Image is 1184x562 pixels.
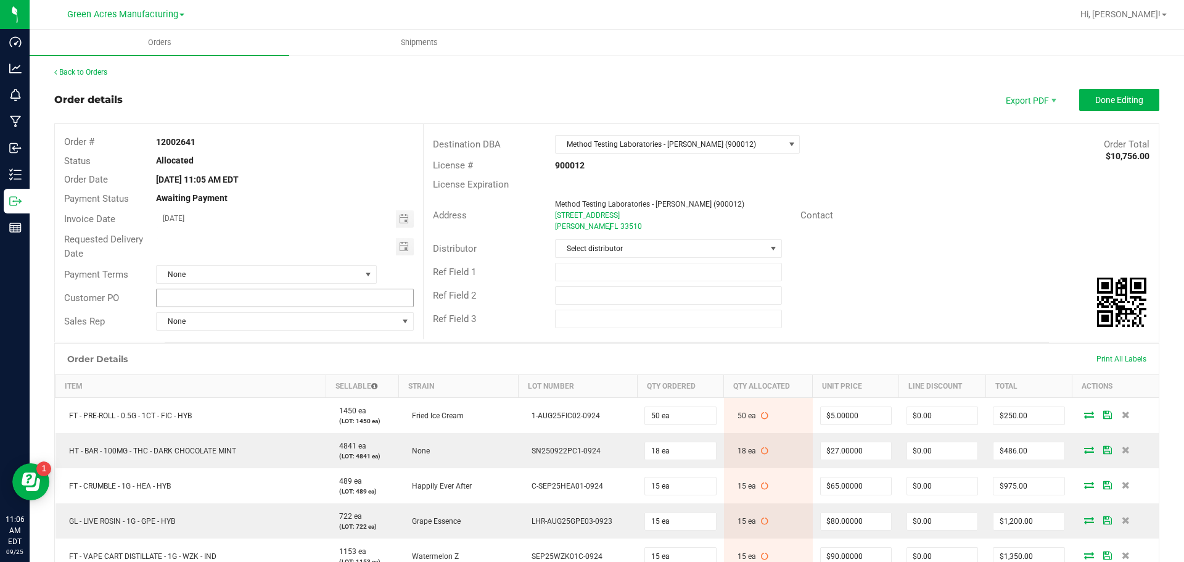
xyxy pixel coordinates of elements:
span: Select distributor [556,240,765,257]
span: Packages pending sync: 1 Packages in sync: 0 [761,411,768,420]
span: License # [433,160,473,171]
span: Save Order Detail [1098,446,1117,453]
strong: [DATE] 11:05 AM EDT [156,175,239,184]
span: Destination DBA [433,139,501,150]
span: , [609,222,610,231]
th: Strain [398,375,518,398]
th: Actions [1072,375,1159,398]
span: FL [610,222,618,231]
input: 0 [907,407,977,424]
th: Unit Price [813,375,899,398]
span: Packages pending sync: 1 Packages in sync: 0 [761,482,768,490]
button: Done Editing [1079,89,1159,111]
strong: 900012 [555,160,585,170]
inline-svg: Monitoring [9,89,22,101]
a: Orders [30,30,289,56]
strong: Allocated [156,155,194,165]
inline-svg: Dashboard [9,36,22,48]
img: Scan me! [1097,278,1146,327]
inline-svg: Inbound [9,142,22,154]
span: Address [433,210,467,221]
span: Delete Order Detail [1117,516,1135,524]
input: 0 [821,442,891,460]
inline-svg: Analytics [9,62,22,75]
span: Grape Essence [406,517,461,526]
span: Status [64,155,91,167]
input: 0 [993,407,1064,424]
span: Method Testing Laboratories - [PERSON_NAME] (900012) [556,136,784,153]
p: 09/25 [6,547,24,556]
span: SN250922PC1-0924 [525,447,601,455]
input: 0 [821,477,891,495]
input: 0 [645,442,715,460]
span: License Expiration [433,179,509,190]
span: None [157,266,361,283]
span: Distributor [433,243,477,254]
th: Lot Number [518,375,637,398]
span: [PERSON_NAME] [555,222,611,231]
strong: Awaiting Payment [156,193,228,203]
span: Delete Order Detail [1117,481,1135,489]
span: 1450 ea [333,407,366,415]
input: 0 [645,407,715,424]
input: 0 [993,442,1064,460]
strong: $10,756.00 [1106,151,1149,161]
span: Toggle calendar [396,210,414,228]
span: 18 ea [731,447,756,455]
span: Print All Labels [1096,355,1146,363]
span: SEP25WZK01C-0924 [525,552,602,561]
input: 0 [907,442,977,460]
span: Hi, [PERSON_NAME]! [1080,9,1161,19]
span: HT - BAR - 100MG - THC - DARK CHOCOLATE MINT [63,447,236,455]
span: Order Date [64,174,108,185]
span: Fried Ice Cream [406,411,464,420]
span: None [157,313,397,330]
span: 1-AUG25FIC02-0924 [525,411,600,420]
span: Delete Order Detail [1117,446,1135,453]
span: Save Order Detail [1098,516,1117,524]
input: 0 [907,513,977,530]
span: 15 ea [731,482,756,490]
th: Qty Ordered [637,375,723,398]
span: Green Acres Manufacturing [67,9,178,20]
p: (LOT: 4841 ea) [333,452,391,461]
iframe: Resource center [12,463,49,500]
th: Item [55,375,326,398]
input: 0 [993,477,1064,495]
p: 11:06 AM EDT [6,514,24,547]
span: GL - LIVE ROSIN - 1G - GPE - HYB [63,517,175,526]
inline-svg: Reports [9,221,22,234]
span: FT - CRUMBLE - 1G - HEA - HYB [63,482,171,490]
th: Total [985,375,1072,398]
span: Method Testing Laboratories - [PERSON_NAME] (900012) [555,200,744,209]
span: 15 ea [731,517,756,526]
inline-svg: Manufacturing [9,115,22,128]
li: Export PDF [993,89,1067,111]
h1: Order Details [67,354,128,364]
span: Packages pending sync: 1 Packages in sync: 0 [761,517,768,526]
div: Order details [54,93,123,107]
span: LHR-AUG25GPE03-0923 [525,517,612,526]
strong: 12002641 [156,137,195,147]
qrcode: 12002641 [1097,278,1146,327]
span: Requested Delivery Date [64,234,143,259]
input: 0 [821,513,891,530]
a: Back to Orders [54,68,107,76]
span: C-SEP25HEA01-0924 [525,482,603,490]
input: 0 [645,477,715,495]
span: Delete Order Detail [1117,411,1135,418]
input: 0 [907,477,977,495]
span: FT - VAPE CART DISTILLATE - 1G - WZK - IND [63,552,216,561]
span: Shipments [384,37,454,48]
inline-svg: Inventory [9,168,22,181]
th: Line Discount [899,375,985,398]
inline-svg: Outbound [9,195,22,207]
span: Payment Status [64,193,129,204]
p: (LOT: 1450 ea) [333,416,391,426]
th: Qty Allocated [724,375,813,398]
span: Orders [131,37,188,48]
input: 0 [645,513,715,530]
span: Ref Field 1 [433,267,476,278]
span: [STREET_ADDRESS] [555,211,620,220]
span: FT - PRE-ROLL - 0.5G - 1CT - FIC - HYB [63,411,192,420]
